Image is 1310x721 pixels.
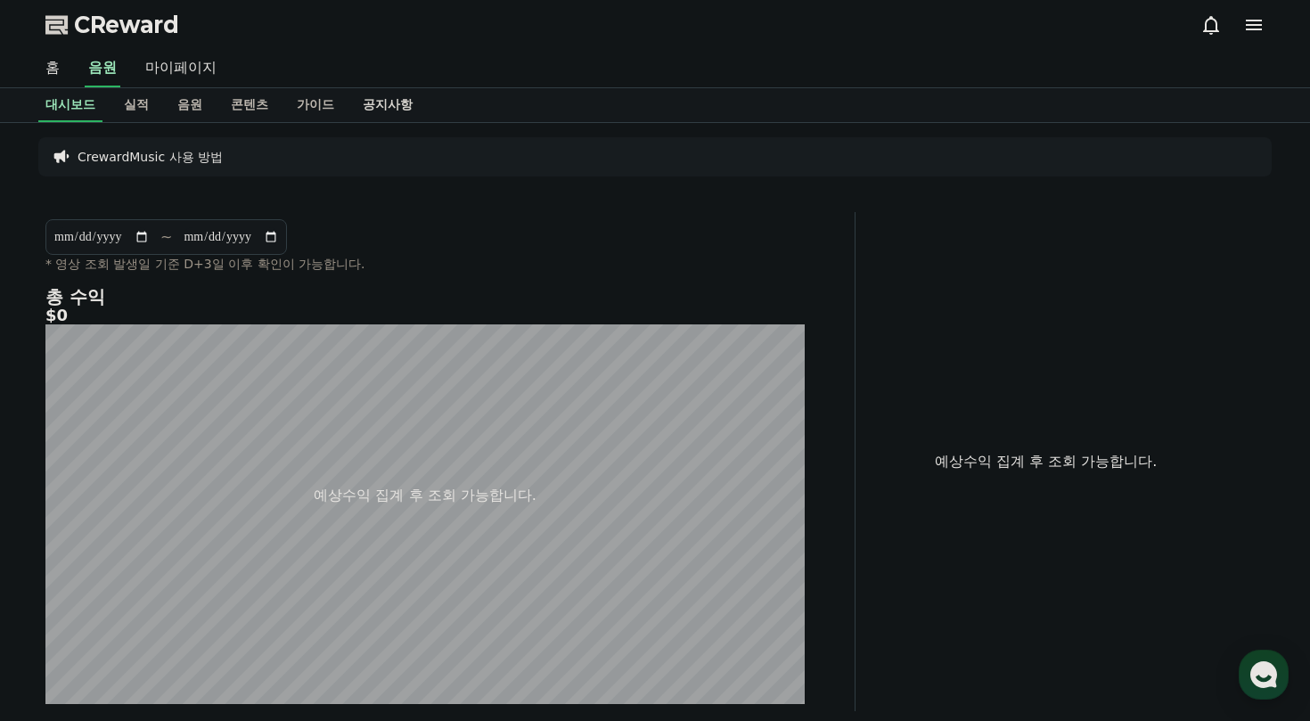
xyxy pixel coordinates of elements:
[38,88,102,122] a: 대시보드
[31,50,74,87] a: 홈
[45,307,805,324] h5: $0
[282,88,348,122] a: 가이드
[78,148,223,166] a: CrewardMusic 사용 방법
[14,420,70,430] span: 정보 수정하기
[45,11,179,39] a: CReward
[272,259,288,275] img: blush
[160,226,172,248] p: ~
[74,11,179,39] span: CReward
[163,88,217,122] a: 음원
[217,88,282,122] a: 콘텐츠
[314,485,536,506] p: 예상수익 집계 후 조회 가능합니다.
[45,255,805,273] p: * 영상 조회 발생일 기준 D+3일 이후 확인이 가능합니다.
[110,88,163,122] a: 실적
[207,455,223,471] img: last_quarter_moon_with_face
[348,88,427,122] a: 공지사항
[131,50,231,87] a: 마이페이지
[45,287,805,307] h4: 총 수익
[870,451,1222,472] p: 예상수익 집계 후 조회 가능합니다.
[85,50,120,87] a: 음원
